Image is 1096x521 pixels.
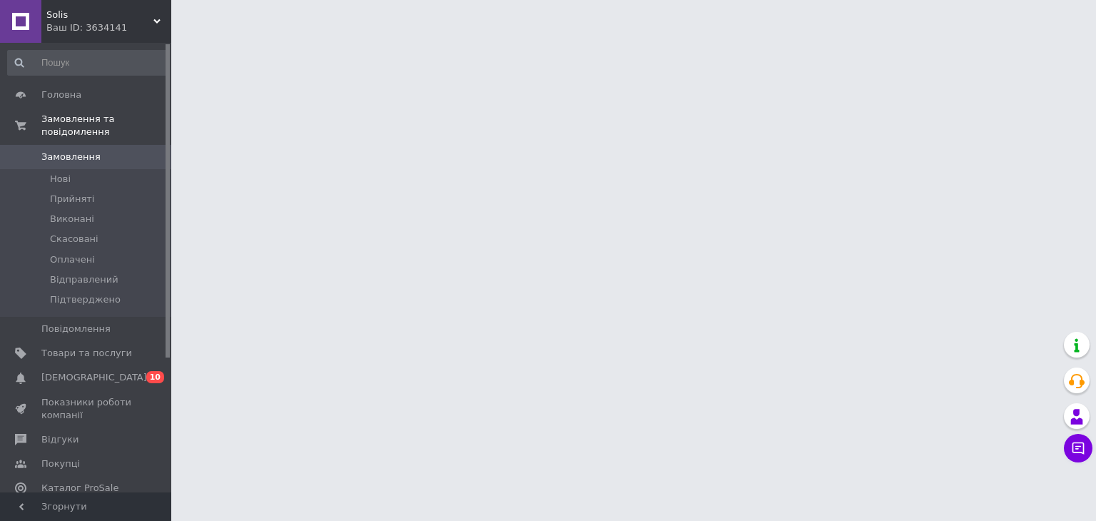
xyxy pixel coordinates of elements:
[41,457,80,470] span: Покупці
[41,113,171,138] span: Замовлення та повідомлення
[50,193,94,206] span: Прийняті
[7,50,168,76] input: Пошук
[46,21,171,34] div: Ваш ID: 3634141
[50,233,98,246] span: Скасовані
[46,9,153,21] span: Solis
[50,173,71,186] span: Нові
[41,323,111,335] span: Повідомлення
[50,213,94,226] span: Виконані
[41,396,132,422] span: Показники роботи компанії
[41,347,132,360] span: Товари та послуги
[1064,434,1092,462] button: Чат з покупцем
[41,482,118,495] span: Каталог ProSale
[50,273,118,286] span: Відправлений
[146,371,164,383] span: 10
[41,88,81,101] span: Головна
[41,371,147,384] span: [DEMOGRAPHIC_DATA]
[50,293,121,306] span: Підтверджено
[41,433,78,446] span: Відгуки
[50,253,95,266] span: Оплачені
[41,151,101,163] span: Замовлення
